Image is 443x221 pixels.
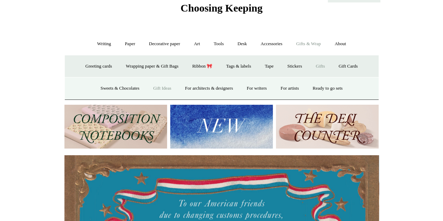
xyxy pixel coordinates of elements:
[118,35,141,53] a: Paper
[254,35,289,53] a: Accessories
[332,57,364,76] a: Gift Cards
[170,105,273,149] img: New.jpg__PID:f73bdf93-380a-4a35-bcfe-7823039498e1
[94,79,146,98] a: Sweets & Chocolates
[91,35,117,53] a: Writing
[180,2,262,14] span: Choosing Keeping
[180,8,262,13] a: Choosing Keeping
[310,57,331,76] a: Gifts
[306,79,349,98] a: Ready to go sets
[186,57,219,76] a: Ribbon 🎀
[220,57,257,76] a: Tags & labels
[231,35,253,53] a: Desk
[274,79,305,98] a: For artists
[179,79,239,98] a: For architects & designers
[328,35,352,53] a: About
[147,79,178,98] a: Gift Ideas
[290,35,327,53] a: Gifts & Wrap
[79,57,118,76] a: Greeting cards
[143,35,186,53] a: Decorative paper
[281,57,308,76] a: Stickers
[119,57,185,76] a: Wrapping paper & Gift Bags
[207,35,230,53] a: Tools
[240,79,273,98] a: For writers
[258,57,280,76] a: Tape
[276,105,379,149] img: The Deli Counter
[64,105,167,149] img: 202302 Composition ledgers.jpg__PID:69722ee6-fa44-49dd-a067-31375e5d54ec
[188,35,206,53] a: Art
